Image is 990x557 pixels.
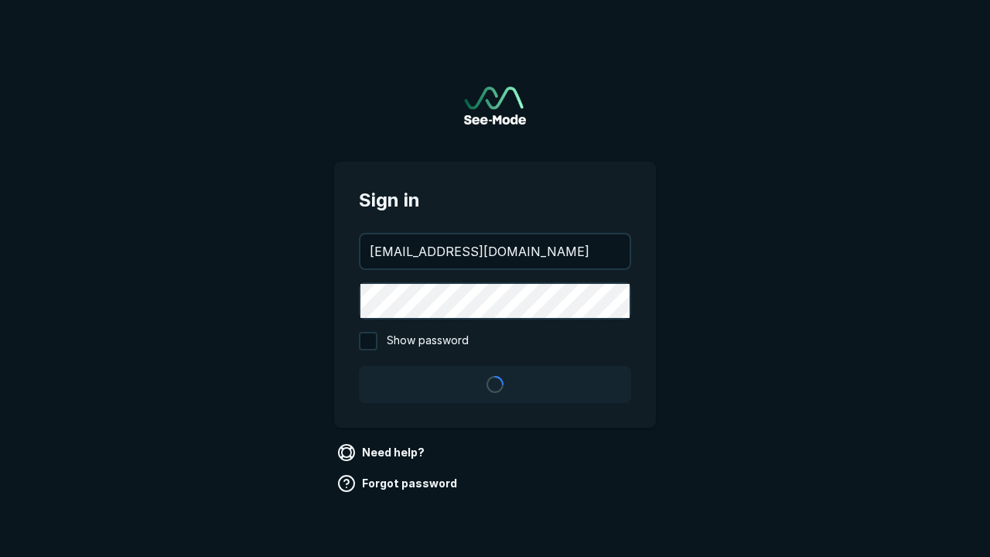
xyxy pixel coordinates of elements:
span: Sign in [359,186,631,214]
img: See-Mode Logo [464,87,526,125]
a: Forgot password [334,471,463,496]
a: Need help? [334,440,431,465]
a: Go to sign in [464,87,526,125]
input: your@email.com [360,234,630,268]
span: Show password [387,332,469,350]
